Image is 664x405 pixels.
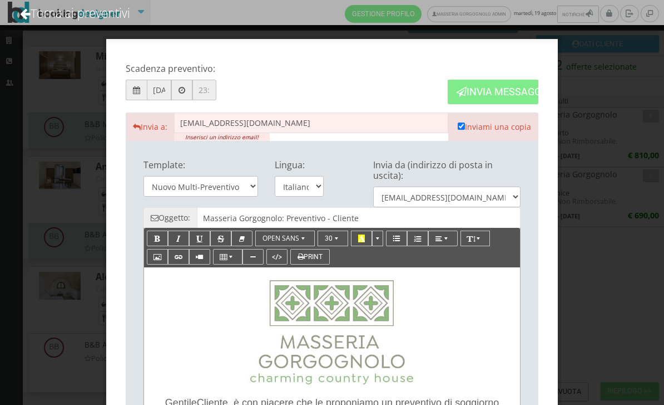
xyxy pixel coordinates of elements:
[126,64,216,74] h4: Scadenza preventivo:
[290,249,330,265] button: Print
[448,80,538,104] button: Invia Messaggio
[275,160,324,170] h4: Lingua:
[174,133,270,141] em: Inserisci un indirizzo email!
[242,279,423,387] img: 4f1f99ff585d11eeb13b0a069e529790.jpg
[192,80,216,100] input: 23:59
[318,231,348,246] button: 30
[143,160,258,170] h4: Template:
[373,160,521,181] h4: Invia da (indirizzo di posta in uscita):
[126,113,174,141] span: Invia a:
[325,235,333,242] span: 30
[262,233,299,243] span: Open Sans
[465,121,531,132] span: Inviami una copia
[255,231,315,246] button: Open Sans
[143,207,197,228] span: Oggetto:
[147,80,171,100] input: Tra 7 GIORNI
